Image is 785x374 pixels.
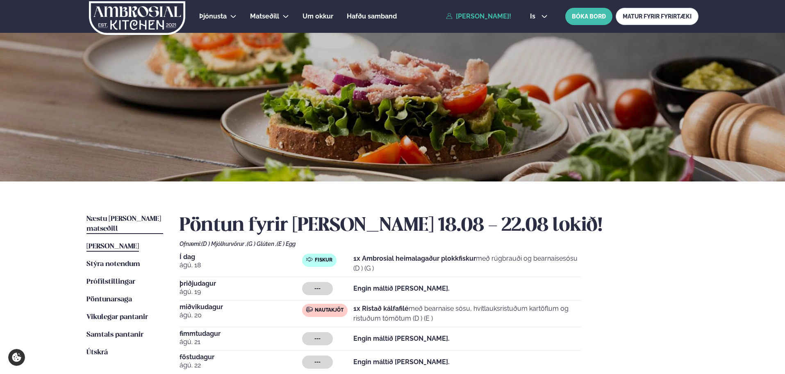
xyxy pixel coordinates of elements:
p: með rúgbrauði og bearnaisesósu (D ) (G ) [353,254,581,273]
span: Pöntunarsaga [86,296,132,303]
a: Samtals pantanir [86,330,143,340]
a: Cookie settings [8,349,25,366]
span: Þjónusta [199,12,227,20]
span: ágú. 19 [180,287,302,297]
span: ágú. 22 [180,360,302,370]
span: Matseðill [250,12,279,20]
img: fish.svg [306,256,313,263]
button: BÓKA BORÐ [565,8,612,25]
span: þriðjudagur [180,280,302,287]
strong: 1x Ristað kálfafilé [353,305,409,312]
a: Þjónusta [199,11,227,21]
a: Næstu [PERSON_NAME] matseðill [86,214,163,234]
a: MATUR FYRIR FYRIRTÆKI [616,8,699,25]
span: ágú. 21 [180,337,302,347]
a: Matseðill [250,11,279,21]
a: Pöntunarsaga [86,295,132,305]
span: Hafðu samband [347,12,397,20]
span: Vikulegar pantanir [86,314,148,321]
a: Útskrá [86,348,108,358]
span: ágú. 20 [180,310,302,320]
span: Nautakjöt [315,307,344,314]
a: Stýra notendum [86,259,140,269]
span: Samtals pantanir [86,331,143,338]
strong: Engin máltíð [PERSON_NAME]. [353,285,450,292]
span: Stýra notendum [86,261,140,268]
span: ágú. 18 [180,260,302,270]
a: Um okkur [303,11,333,21]
img: logo [88,1,186,35]
span: Prófílstillingar [86,278,135,285]
span: Fiskur [315,257,332,264]
a: Vikulegar pantanir [86,312,148,322]
span: --- [314,335,321,342]
span: is [530,13,538,20]
span: [PERSON_NAME] [86,243,139,250]
a: [PERSON_NAME]! [446,13,511,20]
h2: Pöntun fyrir [PERSON_NAME] 18.08 - 22.08 lokið! [180,214,699,237]
img: beef.svg [306,306,313,313]
span: (E ) Egg [277,241,296,247]
strong: Engin máltíð [PERSON_NAME]. [353,335,450,342]
strong: Engin máltíð [PERSON_NAME]. [353,358,450,366]
span: (G ) Glúten , [247,241,277,247]
p: með bearnaise sósu, hvítlauksristuðum kartöflum og ristuðum tómötum (D ) (E ) [353,304,581,324]
span: miðvikudagur [180,304,302,310]
span: fimmtudagur [180,330,302,337]
span: föstudagur [180,354,302,360]
div: Ofnæmi: [180,241,699,247]
a: Hafðu samband [347,11,397,21]
span: Um okkur [303,12,333,20]
span: Í dag [180,254,302,260]
span: --- [314,359,321,365]
a: Prófílstillingar [86,277,135,287]
strong: 1x Ambrosial heimalagaður plokkfiskur [353,255,476,262]
span: --- [314,285,321,292]
span: Útskrá [86,349,108,356]
span: Næstu [PERSON_NAME] matseðill [86,216,161,232]
span: (D ) Mjólkurvörur , [201,241,247,247]
button: is [523,13,554,20]
a: [PERSON_NAME] [86,242,139,252]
